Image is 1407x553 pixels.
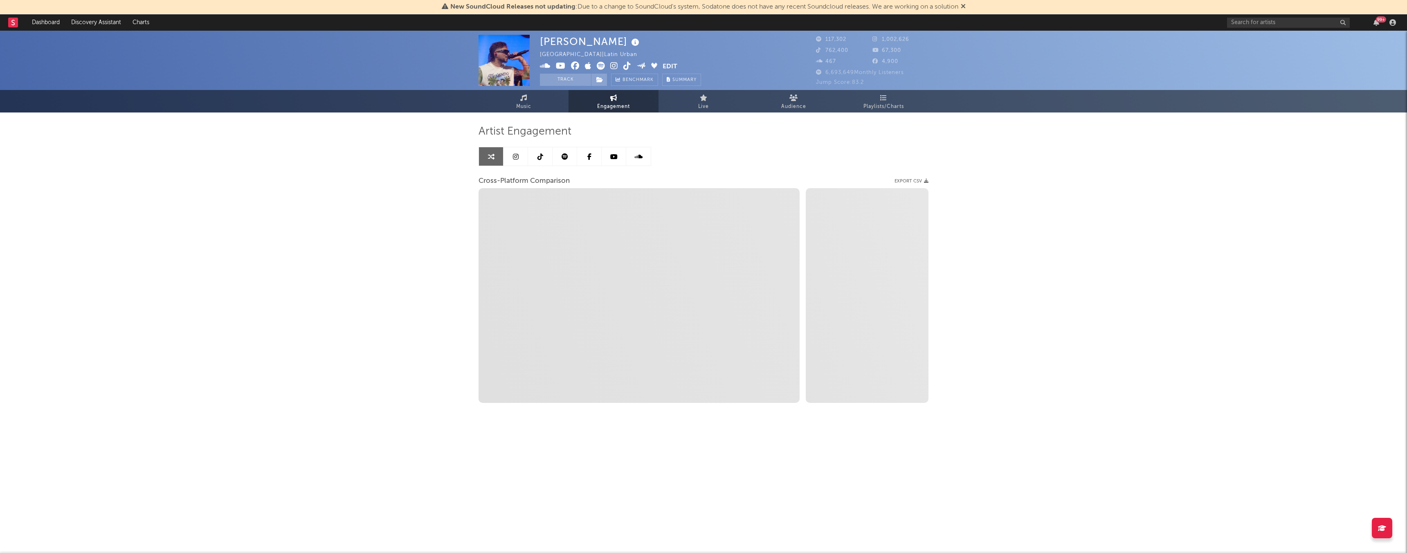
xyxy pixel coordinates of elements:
a: Playlists/Charts [838,90,928,112]
a: Charts [127,14,155,31]
span: Engagement [597,102,630,112]
span: 1,002,626 [872,37,909,42]
div: [GEOGRAPHIC_DATA] | Latin Urban [540,50,647,60]
span: 4,900 [872,59,898,64]
div: 99 + [1376,16,1386,22]
span: 762,400 [816,48,848,53]
div: [PERSON_NAME] [540,35,641,48]
span: 6,693,649 Monthly Listeners [816,70,904,75]
a: Dashboard [26,14,65,31]
a: Audience [748,90,838,112]
a: Discovery Assistant [65,14,127,31]
span: 117,302 [816,37,846,42]
button: Track [540,74,591,86]
button: Summary [662,74,701,86]
span: Audience [781,102,806,112]
a: Benchmark [611,74,658,86]
a: Music [479,90,569,112]
span: 67,300 [872,48,901,53]
a: Live [659,90,748,112]
input: Search for artists [1227,18,1350,28]
span: Jump Score: 83.2 [816,80,864,85]
span: Live [698,102,709,112]
button: Export CSV [895,179,928,184]
span: Music [516,102,531,112]
span: Benchmark [623,75,654,85]
span: 467 [816,59,836,64]
span: Dismiss [961,4,966,10]
span: Summary [672,78,697,82]
span: Playlists/Charts [863,102,904,112]
a: Engagement [569,90,659,112]
button: Edit [663,62,677,72]
span: : Due to a change to SoundCloud's system, Sodatone does not have any recent Soundcloud releases. ... [450,4,958,10]
button: 99+ [1373,19,1379,26]
span: Artist Engagement [479,127,571,137]
span: New SoundCloud Releases not updating [450,4,575,10]
span: Cross-Platform Comparison [479,176,570,186]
